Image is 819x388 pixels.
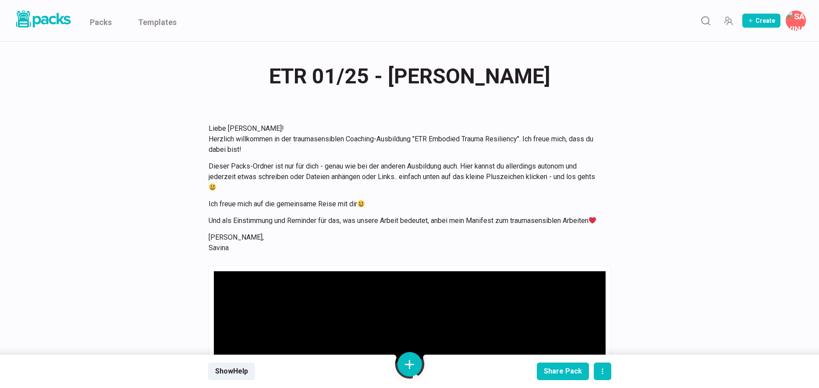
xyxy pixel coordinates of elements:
button: Manage Team Invites [720,12,737,29]
button: Search [697,12,714,29]
a: Packs logo [13,9,72,32]
button: Share Pack [537,363,589,380]
img: 😃 [358,200,365,207]
button: Savina Tilmann [786,11,806,31]
button: ShowHelp [208,363,255,380]
img: 😃 [209,183,216,190]
button: actions [594,363,611,380]
button: Create Pack [742,14,780,28]
p: Dieser Packs-Ordner ist nur für dich - genau wie bei der anderen Ausbildung auch. Hier kannst du ... [209,161,600,193]
p: Und als Einstimmung und Reminder für das, was unsere Arbeit bedeutet, anbei mein Manifest zum tra... [209,216,600,226]
p: Liebe [PERSON_NAME]! Herzlich willkommen in der traumasensiblen Coaching-Ausbildung "ETR Embodied... [209,123,600,155]
p: Ich freue mich auf die gemeinsame Reise mit dir [209,199,600,209]
p: [PERSON_NAME], Savina [209,232,600,253]
span: ETR 01/25 - [PERSON_NAME] [269,59,550,93]
img: ❤️ [589,217,596,224]
div: Share Pack [544,367,582,375]
img: Packs logo [13,9,72,29]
